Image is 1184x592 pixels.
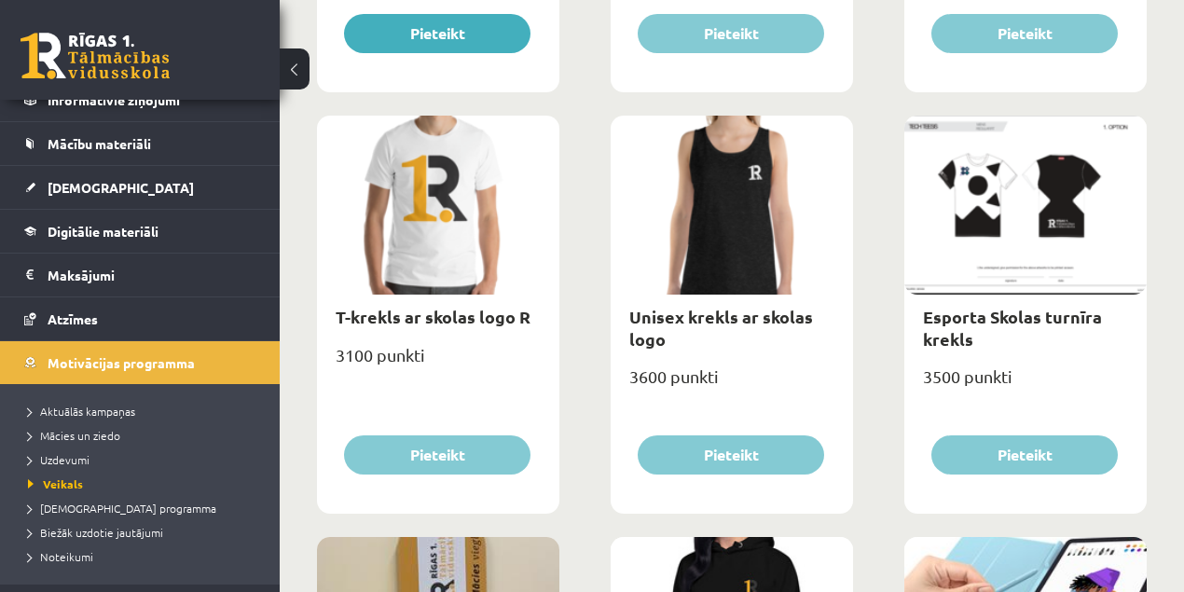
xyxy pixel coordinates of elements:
[24,254,256,296] a: Maksājumi
[629,306,813,349] a: Unisex krekls ar skolas logo
[28,404,135,419] span: Aktuālās kampaņas
[28,525,163,540] span: Biežāk uzdotie jautājumi
[28,524,261,541] a: Biežāk uzdotie jautājumi
[24,78,256,121] a: Informatīvie ziņojumi
[24,122,256,165] a: Mācību materiāli
[317,339,559,386] div: 3100 punkti
[344,435,530,475] button: Pieteikt
[638,435,824,475] button: Pieteikt
[336,306,530,327] a: T-krekls ar skolas logo R
[28,501,216,516] span: [DEMOGRAPHIC_DATA] programma
[611,361,853,407] div: 3600 punkti
[28,500,261,516] a: [DEMOGRAPHIC_DATA] programma
[28,403,261,420] a: Aktuālās kampaņas
[638,14,824,53] button: Pieteikt
[28,451,261,468] a: Uzdevumi
[28,427,261,444] a: Mācies un ziedo
[28,548,261,565] a: Noteikumi
[24,297,256,340] a: Atzīmes
[24,210,256,253] a: Digitālie materiāli
[48,254,256,296] legend: Maksājumi
[21,33,170,79] a: Rīgas 1. Tālmācības vidusskola
[28,475,261,492] a: Veikals
[344,14,530,53] button: Pieteikt
[28,452,89,467] span: Uzdevumi
[48,310,98,327] span: Atzīmes
[28,428,120,443] span: Mācies un ziedo
[28,549,93,564] span: Noteikumi
[48,78,256,121] legend: Informatīvie ziņojumi
[904,361,1147,407] div: 3500 punkti
[48,179,194,196] span: [DEMOGRAPHIC_DATA]
[24,166,256,209] a: [DEMOGRAPHIC_DATA]
[24,341,256,384] a: Motivācijas programma
[931,435,1118,475] button: Pieteikt
[48,223,158,240] span: Digitālie materiāli
[923,306,1102,349] a: Esporta Skolas turnīra krekls
[28,476,83,491] span: Veikals
[48,354,195,371] span: Motivācijas programma
[48,135,151,152] span: Mācību materiāli
[931,14,1118,53] button: Pieteikt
